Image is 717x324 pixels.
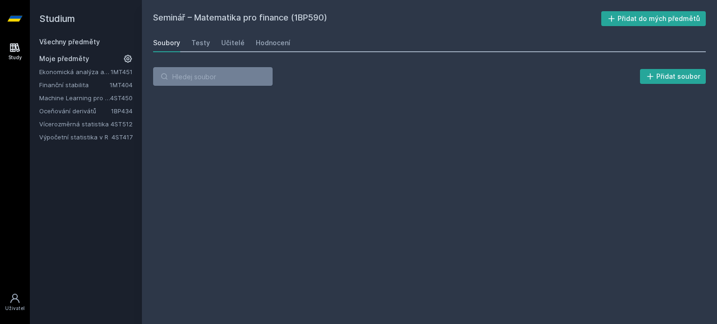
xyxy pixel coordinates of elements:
a: 1BP434 [111,107,133,115]
div: Učitelé [221,38,245,48]
div: Soubory [153,38,180,48]
a: Soubory [153,34,180,52]
a: Učitelé [221,34,245,52]
div: Uživatel [5,305,25,312]
input: Hledej soubor [153,67,273,86]
a: Výpočetní statistika v R [39,132,112,142]
a: Testy [191,34,210,52]
div: Testy [191,38,210,48]
a: Hodnocení [256,34,290,52]
a: Study [2,37,28,66]
a: 4ST417 [112,133,133,141]
h2: Seminář – Matematika pro finance (1BP590) [153,11,601,26]
div: Study [8,54,22,61]
div: Hodnocení [256,38,290,48]
a: Ekonomická analýza a prognóza [39,67,111,76]
a: Vícerozměrná statistika [39,119,111,129]
button: Přidat do mých předmětů [601,11,706,26]
a: Oceňování derivátů [39,106,111,116]
a: Machine Learning pro ekonomické modelování [39,93,110,103]
a: Všechny předměty [39,38,100,46]
span: Moje předměty [39,54,89,63]
a: 1MT451 [111,68,133,76]
button: Přidat soubor [640,69,706,84]
a: Finanční stabilita [39,80,110,90]
a: 4ST512 [111,120,133,128]
a: Uživatel [2,288,28,317]
a: 1MT404 [110,81,133,89]
a: 4ST450 [110,94,133,102]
